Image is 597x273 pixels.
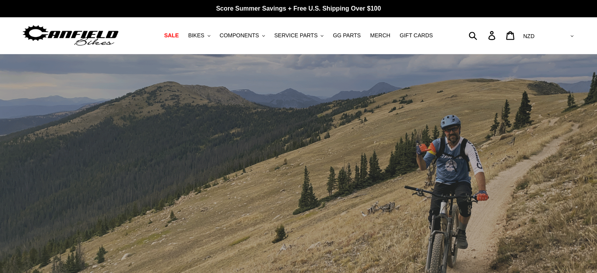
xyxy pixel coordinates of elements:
[329,30,365,41] a: GG PARTS
[184,30,214,41] button: BIKES
[216,30,269,41] button: COMPONENTS
[400,32,433,39] span: GIFT CARDS
[274,32,318,39] span: SERVICE PARTS
[270,30,327,41] button: SERVICE PARTS
[220,32,259,39] span: COMPONENTS
[370,32,390,39] span: MERCH
[366,30,394,41] a: MERCH
[188,32,204,39] span: BIKES
[22,23,120,48] img: Canfield Bikes
[160,30,183,41] a: SALE
[473,27,493,44] input: Search
[333,32,361,39] span: GG PARTS
[396,30,437,41] a: GIFT CARDS
[164,32,179,39] span: SALE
